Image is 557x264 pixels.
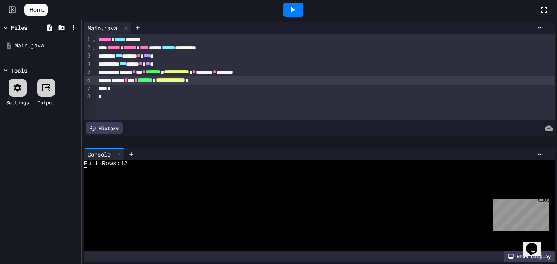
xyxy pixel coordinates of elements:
span: Fold line [92,44,96,51]
iframe: chat widget [489,196,549,231]
a: Home [24,4,48,16]
div: Console [84,148,125,160]
div: 4 [84,60,92,68]
div: 7 [84,85,92,93]
div: Main.java [84,22,131,34]
span: Full Rows:12 [84,160,128,167]
div: Show display [504,251,555,262]
div: Main.java [84,24,121,32]
div: Files [11,23,27,32]
div: Chat with us now!Close [3,3,56,52]
div: 1 [84,35,92,44]
iframe: chat widget [523,231,549,256]
div: 6 [84,76,92,84]
div: 8 [84,93,92,101]
div: Main.java [15,42,78,50]
div: Settings [6,99,29,106]
div: Output [38,99,55,106]
div: History [86,122,123,134]
div: 3 [84,52,92,60]
span: Fold line [92,36,96,42]
div: Tools [11,66,27,75]
div: Console [84,150,115,159]
div: 5 [84,68,92,76]
span: Home [29,6,44,14]
div: 2 [84,44,92,52]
